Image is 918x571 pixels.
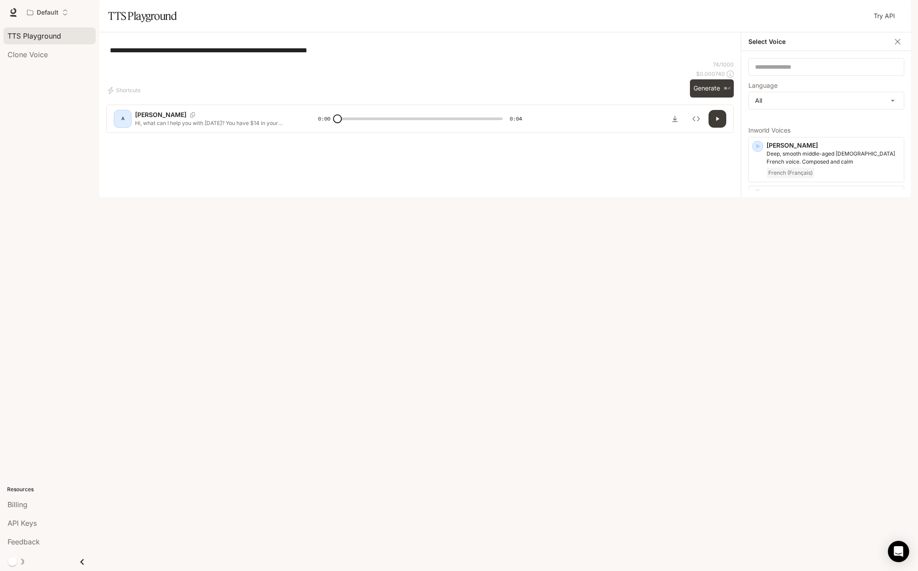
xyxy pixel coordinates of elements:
h1: TTS Playground [108,7,177,25]
div: Open Intercom Messenger [888,541,909,562]
p: [PERSON_NAME] [767,141,900,150]
p: Deep, smooth middle-aged male French voice. Composed and calm [767,150,900,166]
button: Generate⌘⏎ [690,79,734,98]
p: Inworld Voices [748,127,904,133]
p: Hi, what can I help you with [DATE]? You have $14 in your checking account. [135,119,297,127]
p: ⌘⏎ [724,86,730,91]
button: Shortcuts [106,83,144,98]
p: 74 / 1000 [713,61,734,68]
span: 0:00 [318,114,330,123]
button: Copy Voice ID [186,112,199,117]
button: Inspect [687,110,705,128]
div: All [749,92,904,109]
button: Download audio [666,110,684,128]
p: $ 0.000740 [696,70,725,78]
p: Language [748,82,778,89]
p: Default [37,9,58,16]
span: 0:04 [510,114,522,123]
span: French (Français) [767,168,814,178]
p: [PERSON_NAME] [135,110,186,119]
div: A [116,112,130,126]
p: [PERSON_NAME] [767,190,900,199]
a: Try API [870,7,899,25]
button: Open workspace menu [23,4,72,21]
